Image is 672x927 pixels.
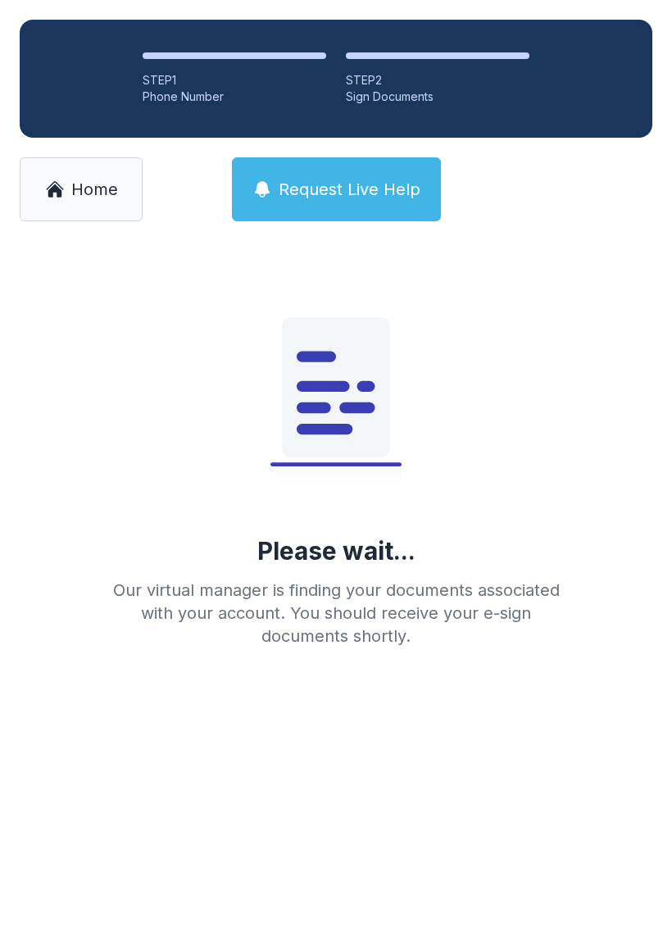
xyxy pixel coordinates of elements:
div: Our virtual manager is finding your documents associated with your account. You should receive yo... [100,579,572,648]
div: Sign Documents [346,89,529,105]
span: Home [71,178,118,201]
div: Phone Number [143,89,326,105]
div: STEP 2 [346,72,529,89]
span: Request Live Help [279,178,420,201]
div: Please wait... [257,536,415,566]
div: STEP 1 [143,72,326,89]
